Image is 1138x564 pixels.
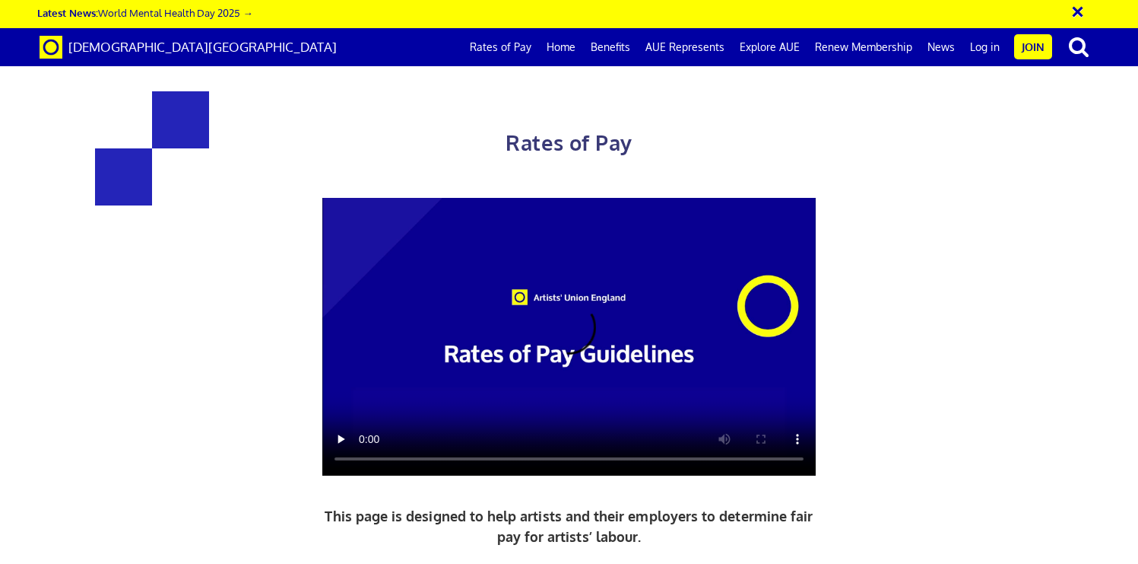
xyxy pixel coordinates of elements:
span: Rates of Pay [506,129,632,155]
a: Brand [DEMOGRAPHIC_DATA][GEOGRAPHIC_DATA] [28,28,348,66]
a: Join [1014,34,1052,59]
span: [DEMOGRAPHIC_DATA][GEOGRAPHIC_DATA] [68,39,337,55]
a: Explore AUE [732,28,807,66]
a: Log in [962,28,1007,66]
a: News [920,28,962,66]
a: Benefits [583,28,638,66]
a: AUE Represents [638,28,732,66]
a: Latest News:World Mental Health Day 2025 → [37,6,252,19]
strong: Latest News: [37,6,98,19]
a: Home [539,28,583,66]
a: Rates of Pay [462,28,539,66]
a: Renew Membership [807,28,920,66]
button: search [1055,30,1102,62]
